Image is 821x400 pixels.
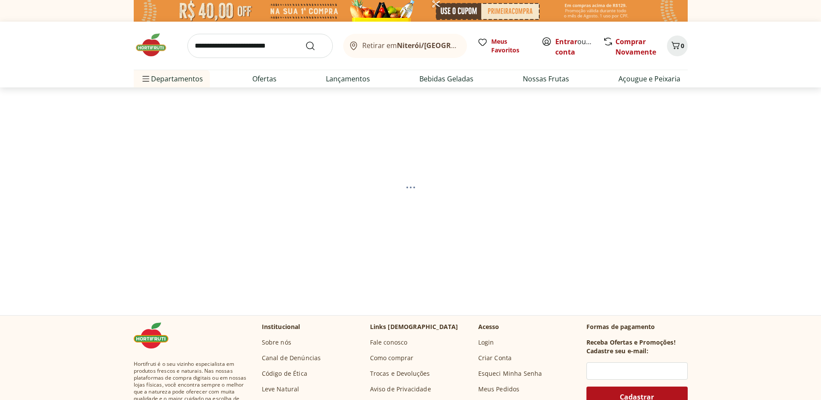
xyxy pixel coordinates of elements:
input: search [187,34,333,58]
a: Leve Natural [262,385,299,394]
span: Departamentos [141,68,203,89]
a: Bebidas Geladas [419,74,473,84]
h3: Cadastre seu e-mail: [586,347,648,355]
button: Retirar emNiterói/[GEOGRAPHIC_DATA] [343,34,467,58]
a: Entrar [555,37,577,46]
h3: Receba Ofertas e Promoções! [586,338,676,347]
a: Como comprar [370,354,414,362]
p: Institucional [262,323,300,331]
a: Canal de Denúncias [262,354,321,362]
p: Links [DEMOGRAPHIC_DATA] [370,323,458,331]
img: Hortifruti [134,323,177,348]
a: Criar conta [555,37,603,57]
a: Código de Ética [262,369,307,378]
a: Login [478,338,494,347]
a: Lançamentos [326,74,370,84]
button: Submit Search [305,41,326,51]
a: Criar Conta [478,354,512,362]
span: Retirar em [362,42,458,49]
button: Carrinho [667,35,688,56]
p: Formas de pagamento [586,323,688,331]
a: Meus Favoritos [477,37,531,55]
a: Sobre nós [262,338,291,347]
img: Hortifruti [134,32,177,58]
a: Aviso de Privacidade [370,385,431,394]
span: 0 [681,42,684,50]
b: Niterói/[GEOGRAPHIC_DATA] [397,41,496,50]
a: Açougue e Peixaria [618,74,680,84]
p: Acesso [478,323,499,331]
a: Meus Pedidos [478,385,520,394]
span: ou [555,36,594,57]
span: Meus Favoritos [491,37,531,55]
a: Nossas Frutas [523,74,569,84]
a: Trocas e Devoluções [370,369,430,378]
a: Comprar Novamente [615,37,656,57]
a: Esqueci Minha Senha [478,369,542,378]
a: Ofertas [252,74,277,84]
a: Fale conosco [370,338,408,347]
button: Menu [141,68,151,89]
